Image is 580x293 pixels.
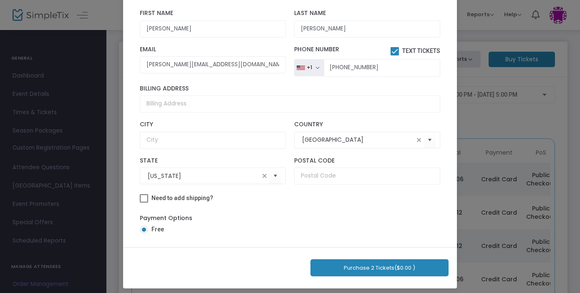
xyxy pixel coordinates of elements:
[294,20,440,38] input: Last Name
[260,171,270,181] span: clear
[140,20,286,38] input: First Name
[294,46,440,56] label: Phone Number
[294,157,440,165] label: Postal Code
[140,132,286,149] input: City
[140,46,286,53] label: Email
[140,56,286,73] input: Email
[324,59,440,77] input: Phone Number
[302,135,414,144] input: Select Country
[424,131,436,148] button: Select
[140,121,286,128] label: City
[294,10,440,17] label: Last Name
[307,64,312,71] div: +1
[270,168,281,185] button: Select
[140,157,286,165] label: State
[140,10,286,17] label: First Name
[148,172,260,180] input: Select State
[140,214,192,223] label: Payment Options
[140,85,440,93] label: Billing Address
[414,135,424,145] span: clear
[402,48,440,54] span: Text Tickets
[140,95,440,113] input: Billing Address
[151,195,213,201] span: Need to add shipping?
[310,259,449,276] button: Purchase 2 Tickets($0.00 )
[294,121,440,128] label: Country
[148,225,164,234] span: Free
[294,59,324,77] button: +1
[294,168,440,185] input: Postal Code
